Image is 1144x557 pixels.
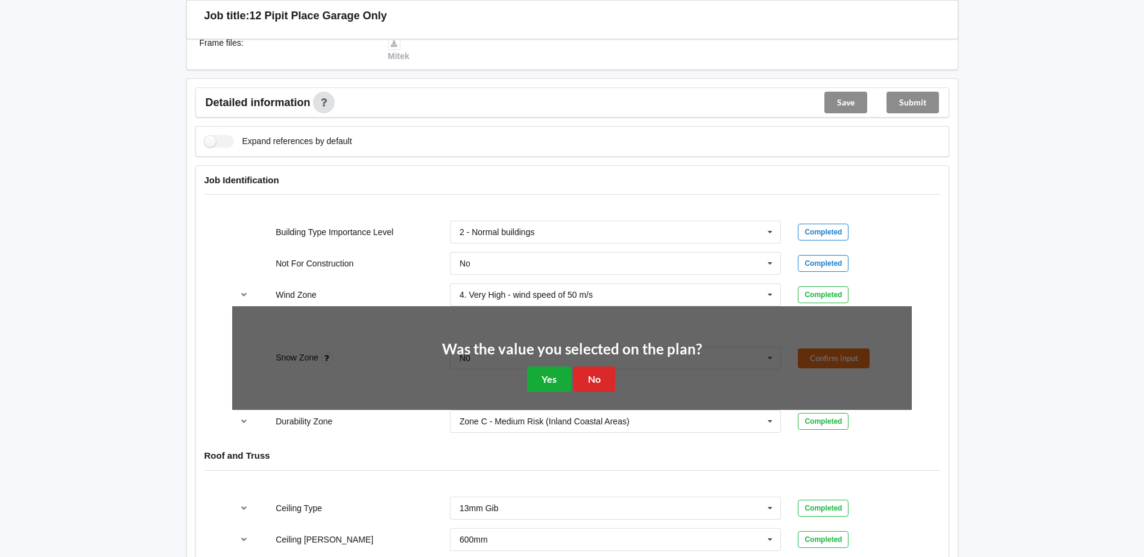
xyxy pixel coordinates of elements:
h3: 12 Pipit Place Garage Only [250,9,387,23]
div: Completed [798,500,849,517]
div: 4. Very High - wind speed of 50 m/s [460,291,593,299]
label: Ceiling Type [276,503,322,513]
label: Building Type Importance Level [276,227,393,237]
div: No [460,259,470,268]
div: 2 - Normal buildings [460,228,535,236]
div: Frame files : [191,37,380,62]
div: Completed [798,255,849,272]
label: Durability Zone [276,417,332,426]
button: reference-toggle [232,411,256,432]
button: reference-toggle [232,497,256,519]
div: Zone C - Medium Risk (Inland Coastal Areas) [460,417,630,426]
div: Completed [798,531,849,548]
div: Completed [798,224,849,241]
div: Completed [798,413,849,430]
h4: Job Identification [204,174,940,186]
label: Ceiling [PERSON_NAME] [276,535,373,544]
h3: Job title: [204,9,250,23]
h4: Roof and Truss [204,450,940,461]
label: Not For Construction [276,259,353,268]
button: No [574,367,615,391]
label: Expand references by default [204,135,352,148]
label: Wind Zone [276,290,317,300]
button: reference-toggle [232,284,256,306]
h2: Was the value you selected on the plan? [442,340,702,359]
a: Mitek [388,38,409,61]
button: reference-toggle [232,529,256,550]
div: Completed [798,286,849,303]
span: Detailed information [206,97,311,108]
button: Yes [527,367,571,391]
div: 13mm Gib [460,504,499,512]
div: 600mm [460,535,488,544]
